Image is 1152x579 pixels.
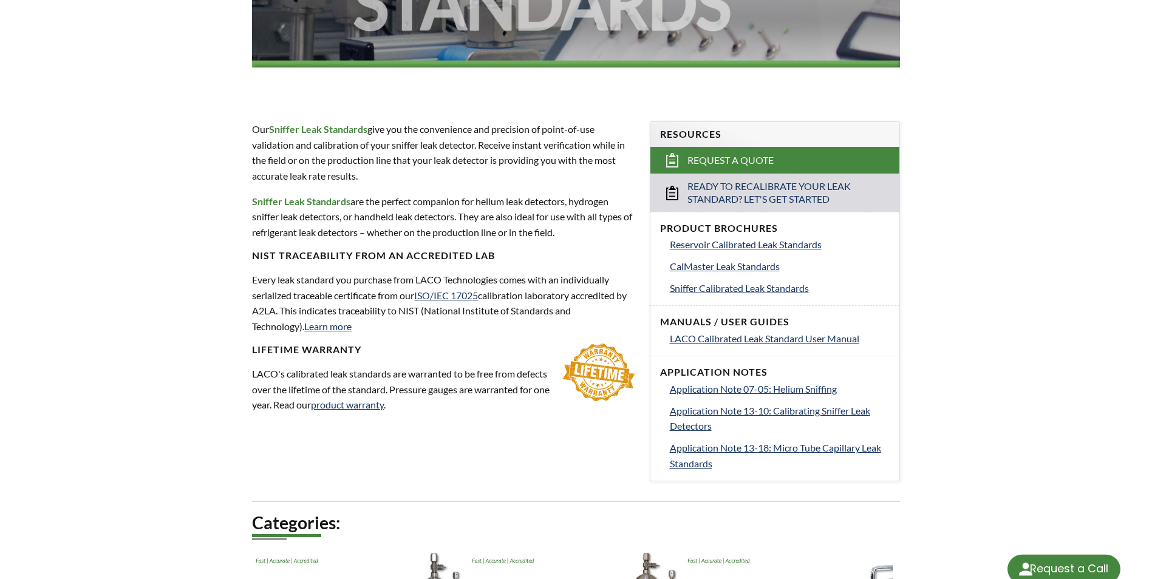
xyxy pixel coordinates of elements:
[252,249,635,262] h4: NIST TRACEABILITY FROM AN ACCREDITED LAB
[670,259,890,274] a: CalMaster Leak Standards
[670,442,881,469] span: Application Note 13-18: Micro Tube Capillary Leak Standards
[670,331,890,347] a: LACO Calibrated Leak Standard User Manual
[304,320,352,332] a: Learn more
[660,316,890,328] h4: Manuals / User Guides
[660,128,890,141] h4: Resources
[670,333,859,344] span: LACO Calibrated Leak Standard User Manual
[252,366,635,413] p: LACO's calibrated leak standards are warranted to be free from defects over the lifetime of the s...
[660,366,890,379] h4: Application Notes
[660,222,890,235] h4: Product Brochures
[670,237,890,252] a: Reservoir Calibrated Leak Standards
[670,239,822,250] span: Reservoir Calibrated Leak Standards
[670,383,837,394] span: Application Note 07-05: Helium Sniffing
[670,440,890,471] a: Application Note 13-18: Micro Tube Capillary Leak Standards
[687,180,864,206] span: Ready to Recalibrate Your Leak Standard? Let's Get Started
[562,344,635,401] img: lifetime-warranty.jpg
[252,195,350,207] strong: Sniffer Leak Standards
[670,280,890,296] a: Sniffer Calibrated Leak Standards
[414,289,478,301] a: ISO/IEC 17025
[1016,560,1035,579] img: round button
[670,282,809,294] span: Sniffer Calibrated Leak Standards
[252,121,635,183] p: Our give you the convenience and precision of point-of-use validation and calibration of your sni...
[252,344,635,356] h4: LIFETIME WARRANTY
[269,123,367,135] strong: Sniffer Leak Standards
[252,194,635,240] p: are the perfect companion for helium leak detectors, hydrogen sniffer leak detectors, or handheld...
[670,405,870,432] span: Application Note 13-10: Calibrating Sniffer Leak Detectors
[670,260,780,272] span: CalMaster Leak Standards
[252,512,899,534] h2: Categories:
[670,381,890,397] a: Application Note 07-05: Helium Sniffing
[687,154,774,167] span: Request a Quote
[650,174,899,212] a: Ready to Recalibrate Your Leak Standard? Let's Get Started
[670,403,890,434] a: Application Note 13-10: Calibrating Sniffer Leak Detectors
[650,147,899,174] a: Request a Quote
[252,272,635,334] p: Every leak standard you purchase from LACO Technologies comes with an individually serialized tra...
[311,399,384,410] a: product warranty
